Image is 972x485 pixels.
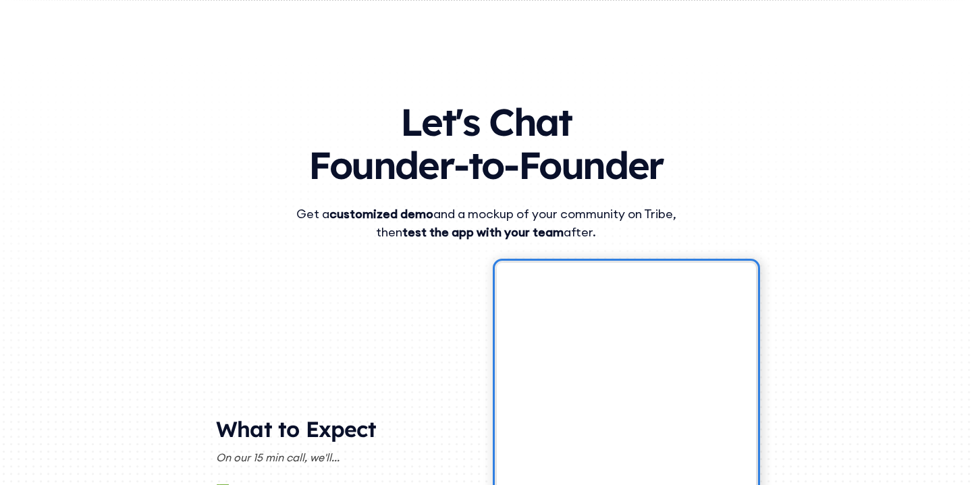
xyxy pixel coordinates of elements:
[216,415,475,449] h2: What to Expect
[270,205,702,241] div: Get a and a mockup of your community on Tribe, then after.
[402,224,564,240] strong: test the app with your team
[216,451,340,464] em: On our 15 min call, we'll...
[216,465,475,482] p: ‍
[86,86,886,194] h1: Let's Chat Founder-to-Founder
[329,206,433,222] strong: customized demo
